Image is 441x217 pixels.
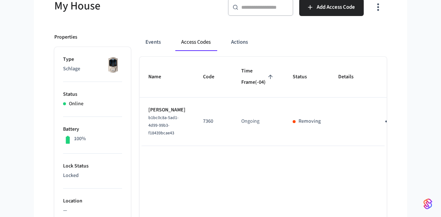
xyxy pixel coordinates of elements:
[63,126,122,133] p: Battery
[424,198,432,210] img: SeamLogoGradient.69752ec5.svg
[63,65,122,73] p: Schlage
[140,33,167,51] button: Events
[63,56,122,63] p: Type
[140,57,427,146] table: sticky table
[63,207,122,214] p: —
[63,172,122,179] p: Locked
[298,118,321,125] p: Removing
[74,135,86,143] p: 100%
[241,66,275,88] span: Time Frame(-04)
[148,115,179,136] span: b1bc0c8a-5ad1-4d99-99b3-f18439bcae43
[63,197,122,205] p: Location
[69,100,83,108] p: Online
[63,162,122,170] p: Lock Status
[175,33,216,51] button: Access Codes
[293,71,316,83] span: Status
[203,71,224,83] span: Code
[63,91,122,98] p: Status
[338,71,363,83] span: Details
[140,33,387,51] div: ant example
[317,3,355,12] span: Add Access Code
[104,56,122,74] img: Schlage Sense Smart Deadbolt with Camelot Trim, Front
[225,33,254,51] button: Actions
[203,118,224,125] p: 7360
[148,106,186,114] p: [PERSON_NAME]
[148,71,171,83] span: Name
[233,98,284,146] td: Ongoing
[54,33,77,41] p: Properties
